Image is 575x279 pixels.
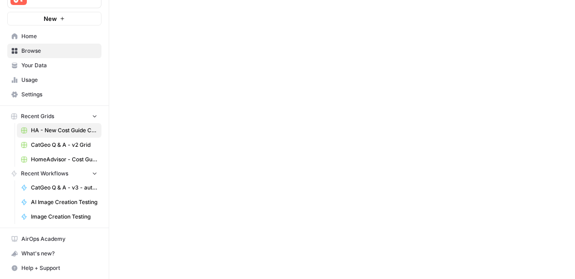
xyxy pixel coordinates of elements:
a: CatGeo Q & A - v3 - automated [17,180,101,195]
a: AI Image Creation Testing [17,195,101,209]
span: AirOps Academy [21,235,97,243]
span: CatGeo Q & A - v3 - automated [31,184,97,192]
button: What's new? [7,246,101,261]
a: CatGeo Q & A - v2 Grid [17,138,101,152]
a: HA - New Cost Guide Creation Grid [17,123,101,138]
a: Image Creation Testing [17,209,101,224]
a: Usage [7,73,101,87]
span: Help + Support [21,264,97,272]
span: Settings [21,90,97,99]
span: Image Creation Testing [31,213,97,221]
a: Settings [7,87,101,102]
a: Browse [7,44,101,58]
span: AI Image Creation Testing [31,198,97,206]
span: HomeAdvisor - Cost Guide Updates [31,155,97,164]
button: New [7,12,101,25]
div: What's new? [8,247,101,260]
span: Recent Grids [21,112,54,120]
span: CatGeo Q & A - v2 Grid [31,141,97,149]
span: New [44,14,57,23]
a: Home [7,29,101,44]
span: Usage [21,76,97,84]
a: HomeAdvisor - Cost Guide Updates [17,152,101,167]
span: Browse [21,47,97,55]
span: HA - New Cost Guide Creation Grid [31,126,97,135]
button: Recent Grids [7,110,101,123]
span: Recent Workflows [21,169,68,178]
a: AirOps Academy [7,232,101,246]
button: Recent Workflows [7,167,101,180]
a: Your Data [7,58,101,73]
span: Your Data [21,61,97,70]
span: Home [21,32,97,40]
button: Help + Support [7,261,101,275]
